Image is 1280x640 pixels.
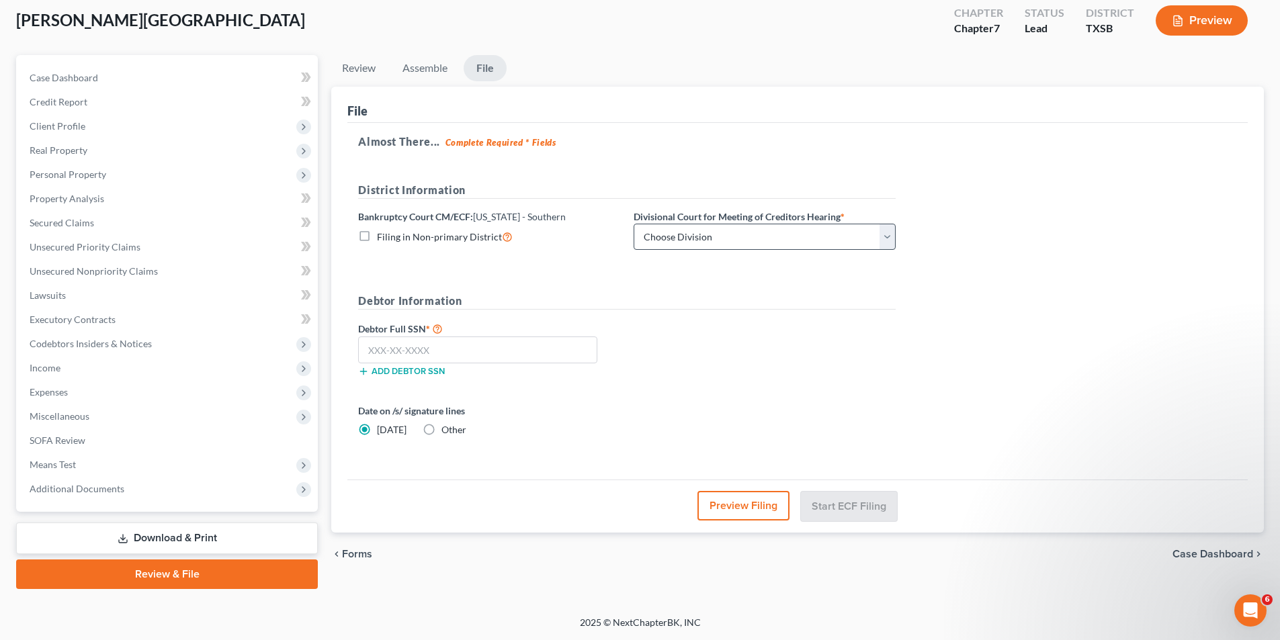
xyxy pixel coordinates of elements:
[1156,5,1248,36] button: Preview
[30,217,94,228] span: Secured Claims
[473,211,566,222] span: [US_STATE] - Southern
[257,616,1023,640] div: 2025 © NextChapterBK, INC
[19,283,318,308] a: Lawsuits
[342,549,372,559] span: Forms
[19,187,318,211] a: Property Analysis
[30,338,152,349] span: Codebtors Insiders & Notices
[30,410,89,422] span: Miscellaneous
[377,424,407,435] span: [DATE]
[331,549,342,559] i: chevron_left
[19,428,318,453] a: SOFA Review
[351,320,627,336] label: Debtor Full SSN
[800,491,898,522] button: Start ECF Filing
[954,5,1003,21] div: Chapter
[358,134,1237,150] h5: Almost There...
[19,211,318,235] a: Secured Claims
[464,55,507,81] a: File
[1253,549,1264,559] i: chevron_right
[19,308,318,332] a: Executory Contracts
[331,549,390,559] button: chevron_left Forms
[30,435,85,446] span: SOFA Review
[30,483,124,494] span: Additional Documents
[19,90,318,114] a: Credit Report
[19,259,318,283] a: Unsecured Nonpriority Claims
[30,241,140,253] span: Unsecured Priority Claims
[1086,21,1134,36] div: TXSB
[392,55,458,81] a: Assemble
[30,193,104,204] span: Property Analysis
[954,21,1003,36] div: Chapter
[377,231,502,242] span: Filing in Non-primary District
[441,424,466,435] span: Other
[445,137,556,148] strong: Complete Required * Fields
[347,103,368,119] div: File
[30,289,66,301] span: Lawsuits
[30,169,106,180] span: Personal Property
[30,314,116,325] span: Executory Contracts
[1234,594,1267,627] iframe: Intercom live chat
[30,96,87,107] span: Credit Report
[30,144,87,156] span: Real Property
[1086,5,1134,21] div: District
[30,120,85,132] span: Client Profile
[30,459,76,470] span: Means Test
[358,182,896,199] h5: District Information
[358,293,896,310] h5: Debtor Information
[16,522,318,554] a: Download & Print
[1172,549,1253,559] span: Case Dashboard
[358,404,620,418] label: Date on /s/ signature lines
[30,386,68,398] span: Expenses
[331,55,386,81] a: Review
[30,362,60,373] span: Income
[634,210,845,224] label: Divisional Court for Meeting of Creditors Hearing
[358,366,445,377] button: Add debtor SSN
[16,10,305,30] span: [PERSON_NAME][GEOGRAPHIC_DATA]
[16,559,318,589] a: Review & File
[19,235,318,259] a: Unsecured Priority Claims
[358,336,597,363] input: XXX-XX-XXXX
[1172,549,1264,559] a: Case Dashboard chevron_right
[697,491,790,520] button: Preview Filing
[19,66,318,90] a: Case Dashboard
[1262,594,1273,605] span: 6
[30,72,98,83] span: Case Dashboard
[1025,21,1064,36] div: Lead
[358,210,566,224] label: Bankruptcy Court CM/ECF:
[1025,5,1064,21] div: Status
[994,21,1000,34] span: 7
[30,265,158,277] span: Unsecured Nonpriority Claims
